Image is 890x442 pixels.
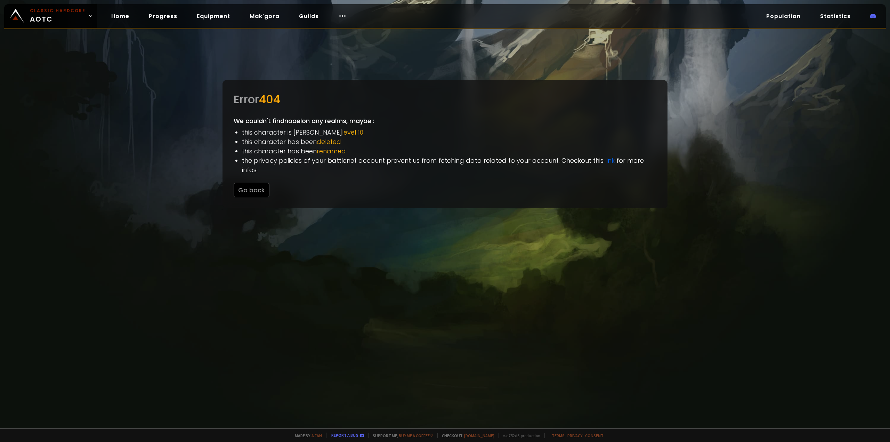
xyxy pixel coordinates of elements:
[191,9,236,23] a: Equipment
[30,8,86,14] small: Classic Hardcore
[499,433,540,438] span: v. d752d5 - production
[331,433,358,438] a: Report a bug
[242,156,656,175] li: the privacy policies of your battlenet account prevent us from fetching data related to your acco...
[242,146,656,156] li: this character has been
[342,128,363,137] span: level 10
[106,9,135,23] a: Home
[244,9,285,23] a: Mak'gora
[761,9,806,23] a: Population
[30,8,86,24] span: AOTC
[143,9,183,23] a: Progress
[311,433,322,438] a: a fan
[317,147,346,155] span: renamed
[259,91,280,107] span: 404
[222,80,667,208] div: We couldn't find noael on any realms, maybe :
[605,156,615,165] a: link
[234,186,269,194] a: Go back
[4,4,97,28] a: Classic HardcoreAOTC
[815,9,856,23] a: Statistics
[399,433,433,438] a: Buy me a coffee
[242,137,656,146] li: this character has been
[464,433,494,438] a: [DOMAIN_NAME]
[242,128,656,137] li: this character is [PERSON_NAME]
[291,433,322,438] span: Made by
[368,433,433,438] span: Support me,
[317,137,341,146] span: deleted
[234,91,656,108] div: Error
[437,433,494,438] span: Checkout
[567,433,582,438] a: Privacy
[234,183,269,197] button: Go back
[585,433,604,438] a: Consent
[293,9,324,23] a: Guilds
[552,433,565,438] a: Terms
